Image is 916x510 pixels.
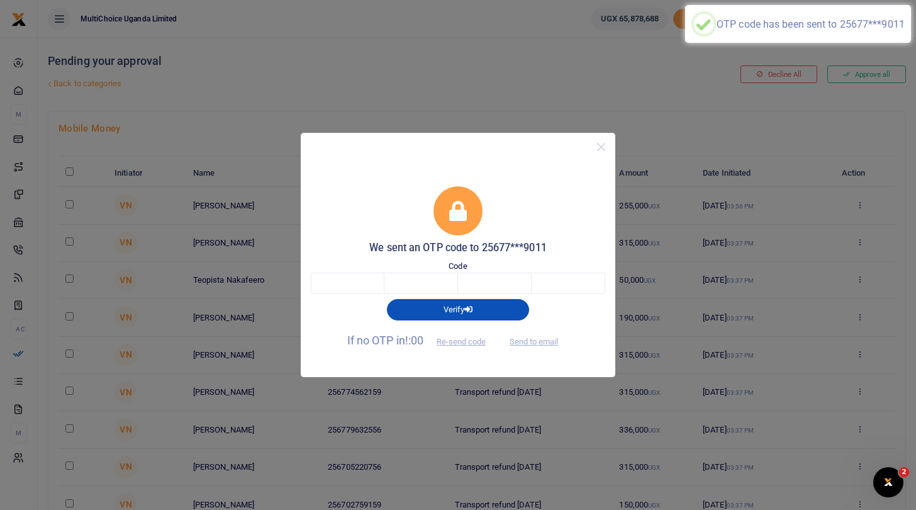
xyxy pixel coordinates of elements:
[347,334,497,347] span: If no OTP in
[873,467,903,497] iframe: Intercom live chat
[405,334,423,347] span: !:00
[899,467,909,477] span: 2
[717,18,905,30] div: OTP code has been sent to 25677***9011
[311,242,605,254] h5: We sent an OTP code to 25677***9011
[592,138,610,156] button: Close
[387,299,529,320] button: Verify
[449,260,467,273] label: Code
